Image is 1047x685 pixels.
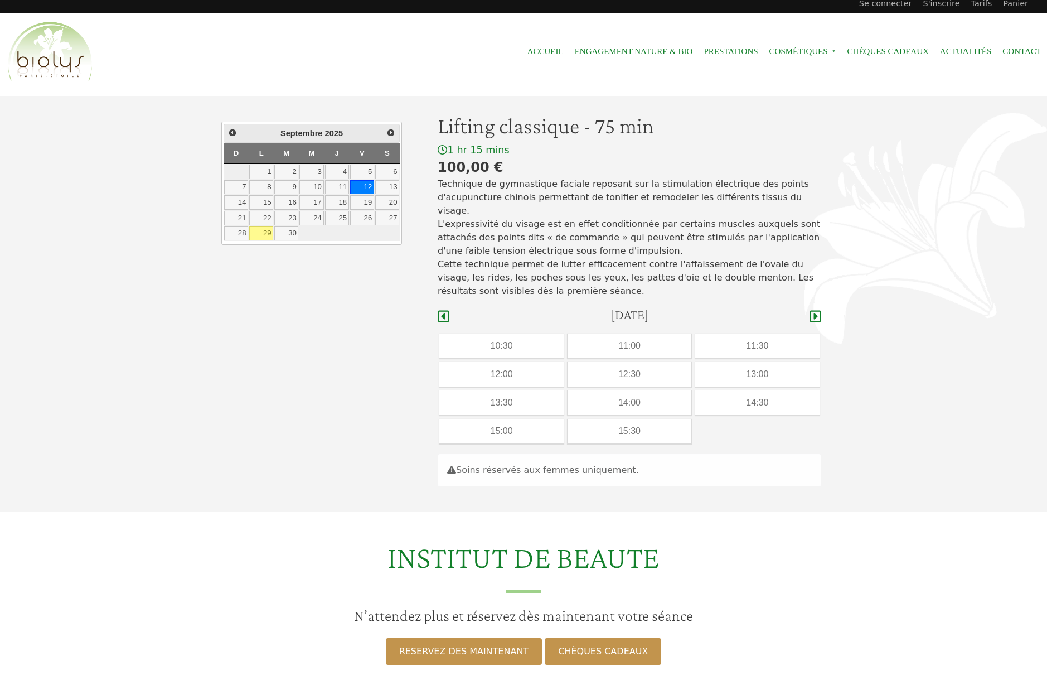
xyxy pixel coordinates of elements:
[299,195,323,210] a: 17
[274,195,298,210] a: 16
[940,39,992,64] a: Actualités
[228,128,237,137] span: Précédent
[695,390,819,415] div: 14:30
[224,226,248,241] a: 28
[375,165,399,179] a: 6
[350,211,374,225] a: 26
[704,39,758,64] a: Prestations
[325,195,349,210] a: 18
[224,195,248,210] a: 14
[438,144,821,157] div: 1 hr 15 mins
[847,39,929,64] a: Chèques cadeaux
[280,129,323,138] span: Septembre
[575,39,693,64] a: Engagement Nature & Bio
[439,334,563,358] div: 10:30
[527,39,564,64] a: Accueil
[386,128,395,137] span: Suivant
[439,419,563,443] div: 15:00
[325,165,349,179] a: 4
[274,165,298,179] a: 2
[611,307,648,323] h4: [DATE]
[259,149,264,157] span: Lundi
[350,195,374,210] a: 19
[249,211,273,225] a: 22
[234,149,239,157] span: Dimanche
[832,49,836,54] span: »
[6,20,95,84] img: Accueil
[325,180,349,195] a: 11
[695,334,819,358] div: 11:30
[1002,39,1041,64] a: Contact
[308,149,314,157] span: Mercredi
[224,211,248,225] a: 21
[438,113,821,139] h1: Lifting classique - 75 min
[249,226,273,241] a: 29
[568,419,691,443] div: 15:30
[249,180,273,195] a: 8
[438,177,821,298] p: Technique de gymnastique faciale reposant sur la stimulation électrique des points d'acupuncture ...
[325,211,349,225] a: 25
[375,180,399,195] a: 13
[386,638,542,665] a: RESERVEZ DES MAINTENANT
[545,638,661,665] a: CHÈQUES CADEAUX
[274,211,298,225] a: 23
[274,226,298,241] a: 30
[7,606,1040,625] h3: N’attendez plus et réservez dès maintenant votre séance
[225,126,240,140] a: Précédent
[283,149,289,157] span: Mardi
[249,195,273,210] a: 15
[360,149,365,157] span: Vendredi
[695,362,819,387] div: 13:00
[7,539,1040,593] h2: INSTITUT DE BEAUTE
[299,180,323,195] a: 10
[439,362,563,387] div: 12:00
[249,165,273,179] a: 1
[375,195,399,210] a: 20
[299,165,323,179] a: 3
[384,126,398,140] a: Suivant
[568,362,691,387] div: 12:30
[299,211,323,225] a: 24
[335,149,338,157] span: Jeudi
[438,157,821,177] div: 100,00 €
[274,180,298,195] a: 9
[385,149,390,157] span: Samedi
[568,390,691,415] div: 14:00
[439,390,563,415] div: 13:30
[350,180,374,195] a: 12
[350,165,374,179] a: 5
[568,334,691,358] div: 11:00
[224,180,248,195] a: 7
[769,39,836,64] span: Cosmétiques
[438,454,821,486] div: Soins réservés aux femmes uniquement.
[375,211,399,225] a: 27
[325,129,343,138] span: 2025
